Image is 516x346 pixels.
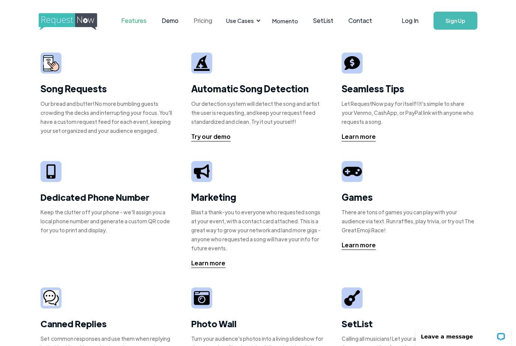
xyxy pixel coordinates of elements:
iframe: LiveChat chat widget [411,322,516,346]
a: Learn more [342,132,376,141]
strong: Seamless Tips [342,83,404,94]
img: tip sign [344,55,360,71]
a: Momento [265,10,306,32]
strong: Automatic Song Detection [191,83,309,94]
a: Learn more [191,259,225,268]
strong: Dedicated Phone Number [40,191,150,203]
div: Let RequestNow pay for itself! It's simple to share your Venmo, CashApp, or PayPal link with anyo... [342,99,475,126]
strong: Marketing [191,191,236,203]
img: video game [343,164,361,179]
div: Our bread and butter! No more bumbling guests crowding the decks and interrupting your focus. You... [40,99,174,135]
a: Try our demo [191,132,231,141]
div: Use Cases [226,17,254,25]
a: Demo [154,9,186,32]
img: camera icon [194,290,210,306]
strong: Photo Wall [191,317,237,329]
a: Log In [394,8,426,34]
a: Learn more [342,241,376,250]
a: Pricing [186,9,220,32]
a: Features [114,9,154,32]
a: Sign Up [433,12,477,30]
img: megaphone [194,164,210,178]
strong: Games [342,191,373,203]
img: iphone [46,164,55,179]
div: Blast a thank-you to everyone who requested songs at your event, with a contact card attached. Th... [191,208,325,253]
div: Learn more [191,259,225,268]
img: guitar [344,290,360,306]
strong: Canned Replies [40,317,106,329]
a: SetList [306,9,341,32]
img: smarphone [43,55,59,71]
img: requestnow logo [39,13,111,30]
div: Keep the clutter off your phone - we'll assign you a local phone number and generate a custom QR ... [40,208,174,235]
img: wizard hat [194,55,210,71]
img: camera icon [43,290,58,306]
a: home [39,13,95,28]
a: Contact [341,9,379,32]
div: Our detection system will detect the song and artist the user is requesting, and keep your reques... [191,99,325,126]
div: Learn more [342,241,376,250]
div: Use Cases [222,9,263,32]
strong: Song Requests [40,83,107,94]
div: There are tons of games you can play with your audience via text. Run raffles, play trivia, or tr... [342,208,475,235]
strong: SetList [342,317,373,329]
